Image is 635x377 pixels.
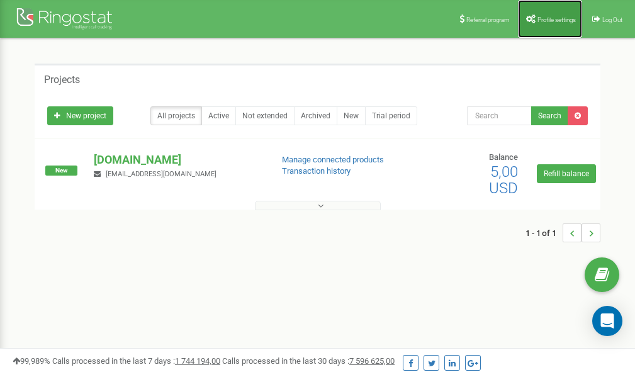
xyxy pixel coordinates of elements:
[349,356,395,366] u: 7 596 625,00
[106,170,216,178] span: [EMAIL_ADDRESS][DOMAIN_NAME]
[13,356,50,366] span: 99,989%
[294,106,337,125] a: Archived
[175,356,220,366] u: 1 744 194,00
[592,306,622,336] div: Open Intercom Messenger
[489,152,518,162] span: Balance
[467,106,532,125] input: Search
[201,106,236,125] a: Active
[94,152,261,168] p: [DOMAIN_NAME]
[52,356,220,366] span: Calls processed in the last 7 days :
[602,16,622,23] span: Log Out
[365,106,417,125] a: Trial period
[525,223,563,242] span: 1 - 1 of 1
[531,106,568,125] button: Search
[235,106,295,125] a: Not extended
[222,356,395,366] span: Calls processed in the last 30 days :
[282,155,384,164] a: Manage connected products
[44,74,80,86] h5: Projects
[45,166,77,176] span: New
[47,106,113,125] a: New project
[537,16,576,23] span: Profile settings
[489,163,518,197] span: 5,00 USD
[282,166,351,176] a: Transaction history
[525,211,600,255] nav: ...
[337,106,366,125] a: New
[537,164,596,183] a: Refill balance
[466,16,510,23] span: Referral program
[150,106,202,125] a: All projects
